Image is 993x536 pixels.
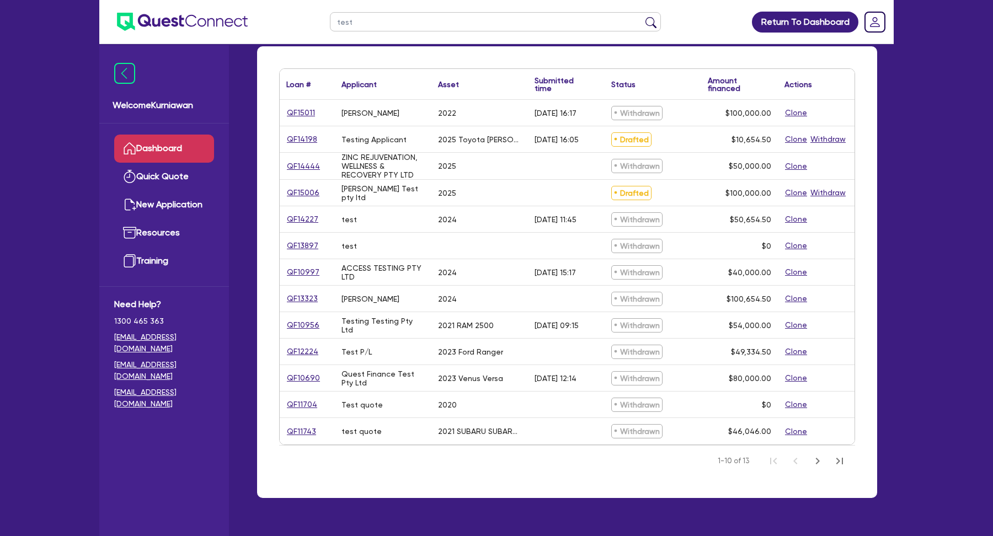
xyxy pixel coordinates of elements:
[535,109,576,117] div: [DATE] 16:17
[438,400,457,409] div: 2020
[611,318,663,333] span: Withdrawn
[728,268,771,277] span: $40,000.00
[535,135,579,144] div: [DATE] 16:05
[117,13,248,31] img: quest-connect-logo-blue
[114,298,214,311] span: Need Help?
[114,135,214,163] a: Dashboard
[829,450,851,472] button: Last Page
[438,347,503,356] div: 2023 Ford Ranger
[762,400,771,409] span: $0
[784,398,808,411] button: Clone
[114,315,214,327] span: 1300 465 363
[731,347,771,356] span: $49,334.50
[438,321,494,330] div: 2021 RAM 2500
[123,226,136,239] img: resources
[728,427,771,436] span: $46,046.00
[113,99,216,112] span: Welcome Kurniawan
[341,184,425,202] div: [PERSON_NAME] Test pty ltd
[438,109,456,117] div: 2022
[535,215,576,224] div: [DATE] 11:45
[810,186,846,199] button: Withdraw
[611,239,663,253] span: Withdrawn
[286,292,318,305] a: QF13323
[114,331,214,355] a: [EMAIL_ADDRESS][DOMAIN_NAME]
[611,371,663,385] span: Withdrawn
[286,372,321,384] a: QF10690
[784,345,808,358] button: Clone
[286,239,319,252] a: QF13897
[732,135,771,144] span: $10,654.50
[341,81,377,88] div: Applicant
[784,133,808,146] button: Clone
[725,189,771,197] span: $100,000.00
[784,266,808,278] button: Clone
[535,321,579,330] div: [DATE] 09:15
[611,345,663,359] span: Withdrawn
[286,345,319,358] a: QF12224
[611,106,663,120] span: Withdrawn
[341,347,372,356] div: Test P/L
[114,63,135,84] img: icon-menu-close
[807,450,829,472] button: Next Page
[784,292,808,305] button: Clone
[784,319,808,331] button: Clone
[341,242,357,250] div: test
[535,268,576,277] div: [DATE] 15:17
[611,398,663,412] span: Withdrawn
[286,186,320,199] a: QF15006
[438,374,503,383] div: 2023 Venus Versa
[330,12,661,31] input: Search by name, application ID or mobile number...
[752,12,858,33] a: Return To Dashboard
[286,160,321,173] a: QF14444
[341,294,399,303] div: [PERSON_NAME]
[810,133,846,146] button: Withdraw
[438,162,456,170] div: 2025
[286,213,319,226] a: QF14227
[341,400,383,409] div: Test quote
[341,109,399,117] div: [PERSON_NAME]
[286,425,317,438] a: QF11743
[341,135,407,144] div: Testing Applicant
[535,374,576,383] div: [DATE] 12:14
[123,198,136,211] img: new-application
[114,191,214,219] a: New Application
[784,81,812,88] div: Actions
[438,268,457,277] div: 2024
[286,398,318,411] a: QF11704
[718,455,749,467] span: 1-10 of 13
[341,153,425,179] div: ZINC REJUVENATION, WELLNESS & RECOVERY PTY LTD
[611,159,663,173] span: Withdrawn
[727,294,771,303] span: $100,654.50
[725,109,771,117] span: $100,000.00
[341,427,382,436] div: test quote
[123,254,136,267] img: training
[438,81,459,88] div: Asset
[611,265,663,280] span: Withdrawn
[729,321,771,330] span: $54,000.00
[784,213,808,226] button: Clone
[114,219,214,247] a: Resources
[611,424,663,438] span: Withdrawn
[762,450,784,472] button: First Page
[341,215,357,224] div: test
[286,81,311,88] div: Loan #
[611,132,652,147] span: Drafted
[114,359,214,382] a: [EMAIL_ADDRESS][DOMAIN_NAME]
[438,135,521,144] div: 2025 Toyota [PERSON_NAME]
[730,215,771,224] span: $50,654.50
[784,186,808,199] button: Clone
[611,81,636,88] div: Status
[123,170,136,183] img: quick-quote
[535,77,588,92] div: Submitted time
[784,239,808,252] button: Clone
[861,8,889,36] a: Dropdown toggle
[286,106,316,119] a: QF15011
[611,212,663,227] span: Withdrawn
[784,160,808,173] button: Clone
[438,215,457,224] div: 2024
[729,374,771,383] span: $80,000.00
[114,247,214,275] a: Training
[114,163,214,191] a: Quick Quote
[729,162,771,170] span: $50,000.00
[438,427,521,436] div: 2021 SUBARU SUBARU FORESTER 2.5i-S (AWD) MY21 4D WAGON FLAT 4 2498 cc DIRFI CONTINUOUS VARIABLE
